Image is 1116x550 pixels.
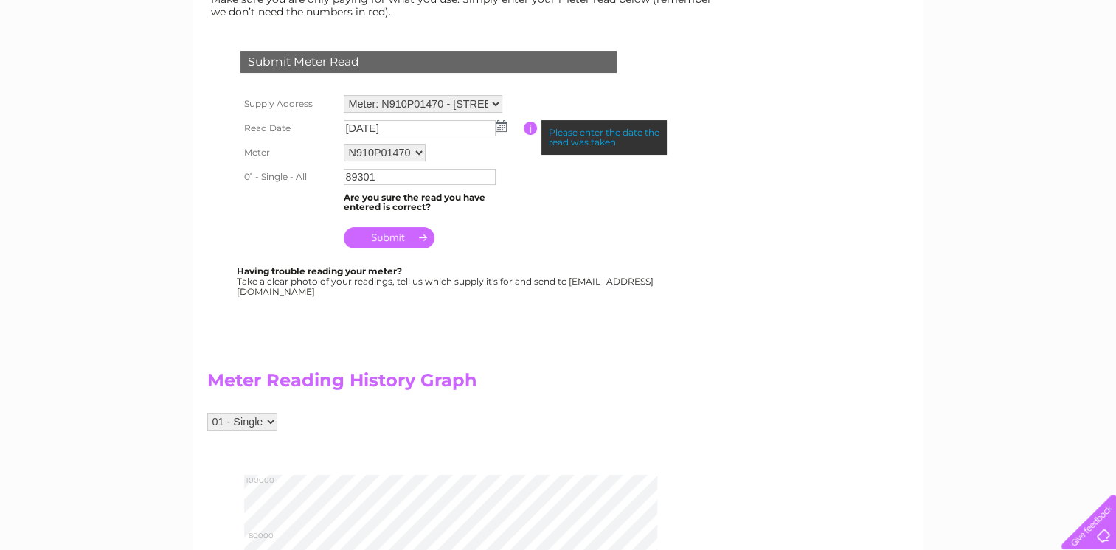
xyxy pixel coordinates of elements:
a: 0333 014 3131 [838,7,940,26]
a: Telecoms [935,63,979,74]
td: Are you sure the read you have entered is correct? [340,189,524,217]
th: Read Date [237,116,340,140]
th: Meter [237,140,340,165]
div: Take a clear photo of your readings, tell us which supply it's for and send to [EMAIL_ADDRESS][DO... [237,266,656,296]
h2: Meter Reading History Graph [207,370,724,398]
a: Energy [893,63,926,74]
div: Clear Business is a trading name of Verastar Limited (registered in [GEOGRAPHIC_DATA] No. 3667643... [210,8,907,72]
a: Blog [988,63,1009,74]
th: 01 - Single - All [237,165,340,189]
a: Water [856,63,884,74]
th: Supply Address [237,91,340,116]
img: logo.png [39,38,114,83]
div: Submit Meter Read [240,51,617,73]
b: Having trouble reading your meter? [237,265,402,276]
a: Contact [1018,63,1054,74]
input: Submit [344,227,434,248]
a: Log out [1067,63,1102,74]
input: Information [524,122,538,135]
img: ... [496,120,507,132]
div: Please enter the date the read was taken [541,120,667,156]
